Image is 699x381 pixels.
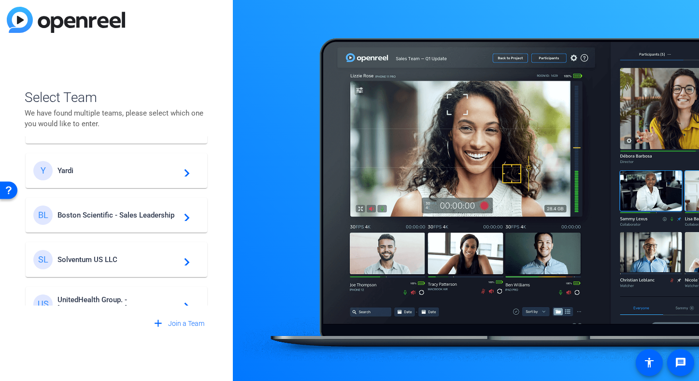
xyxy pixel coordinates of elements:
[168,319,204,329] span: Join a Team
[675,357,686,368] mat-icon: message
[7,7,125,33] img: blue-gradient.svg
[178,209,190,221] mat-icon: navigate_next
[57,295,178,313] span: UnitedHealth Group. - [GEOGRAPHIC_DATA]
[57,211,178,220] span: Boston Scientific - Sales Leadership
[152,318,164,330] mat-icon: add
[33,161,53,180] div: Y
[643,357,655,368] mat-icon: accessibility
[33,294,53,314] div: US
[178,298,190,310] mat-icon: navigate_next
[178,165,190,176] mat-icon: navigate_next
[33,250,53,269] div: SL
[57,255,178,264] span: Solventum US LLC
[178,254,190,265] mat-icon: navigate_next
[57,166,178,175] span: Yardi
[33,205,53,225] div: BL
[148,315,208,333] button: Join a Team
[25,88,208,108] span: Select Team
[25,108,208,129] p: We have found multiple teams, please select which one you would like to enter.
